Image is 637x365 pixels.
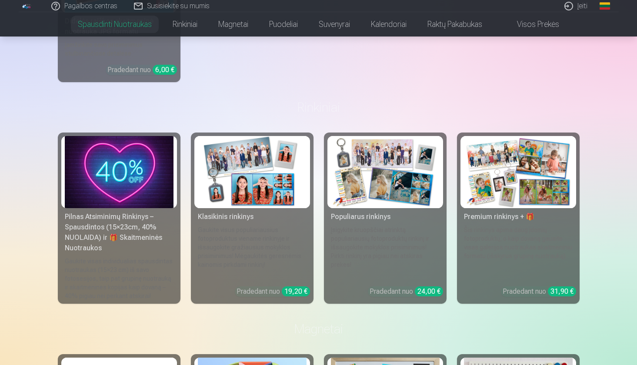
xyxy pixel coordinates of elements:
div: Pradedant nuo [503,286,576,297]
div: Premium rinkinys + 🎁 [460,212,576,222]
img: /fa2 [22,3,32,9]
a: Spausdinti nuotraukas [67,12,162,36]
h3: Magnetai [65,321,573,337]
div: Pradedant nuo [237,286,310,297]
a: Puodeliai [259,12,308,36]
a: Visos prekės [493,12,570,36]
a: Raktų pakabukas [417,12,493,36]
img: Populiarus rinkinys [331,136,440,209]
div: Pradedant nuo [107,65,177,75]
div: Pilnas Atsiminimų Rinkinys – Spausdintos (15×23cm, 40% NUOLAIDA) ir 🎁 Skaitmeninės Nuotraukos [61,212,177,253]
h3: Rinkiniai [65,100,573,115]
a: Magnetai [208,12,259,36]
div: Įamžinkite savo prisiminimus stulbinančiose detalėse [61,40,177,58]
div: 6,00 € [153,65,177,75]
div: Pradedant nuo [370,286,443,297]
img: Pilnas Atsiminimų Rinkinys – Spausdintos (15×23cm, 40% NUOLAIDA) ir 🎁 Skaitmeninės Nuotraukos [65,136,173,209]
div: 24,00 € [415,286,443,296]
a: Klasikinis rinkinysKlasikinis rinkinysGaukite visus populiariausius fotoproduktus viename rinkiny... [191,133,313,304]
div: Klasikinis rinkinys [194,212,310,222]
div: 31,90 € [548,286,576,296]
div: Gaukite visas individualias spausdintas nuotraukas (15×23 cm) iš savo fotosesijos, taip pat grupi... [61,257,177,300]
div: Įsigykite kruopščiai atrinktą populiariausių fotoproduktų rinkinį ir išsaugokite mokyklos prisimi... [327,226,443,279]
a: Premium rinkinys + 🎁Premium rinkinys + 🎁Šis rinkinys apima daug įdomių fotoproduktų, o kaip dovan... [457,133,580,304]
a: Populiarus rinkinysPopuliarus rinkinysĮsigykite kruopščiai atrinktą populiariausių fotoproduktų r... [324,133,447,304]
div: Gaukite visus populiariausius fotoproduktus viename rinkinyje ir išsaugokite gražiausius mokyklos... [194,226,310,279]
img: Klasikinis rinkinys [198,136,307,209]
img: Premium rinkinys + 🎁 [464,136,573,209]
div: 19,20 € [282,286,310,296]
div: Šis rinkinys apima daug įdomių fotoproduktų, o kaip dovaną gausite visas galerijos nuotraukas ska... [460,226,576,279]
a: Kalendoriai [360,12,417,36]
div: Populiarus rinkinys [327,212,443,222]
a: Rinkiniai [162,12,208,36]
a: Suvenyrai [308,12,360,36]
a: Pilnas Atsiminimų Rinkinys – Spausdintos (15×23cm, 40% NUOLAIDA) ir 🎁 Skaitmeninės NuotraukosPiln... [58,133,180,304]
